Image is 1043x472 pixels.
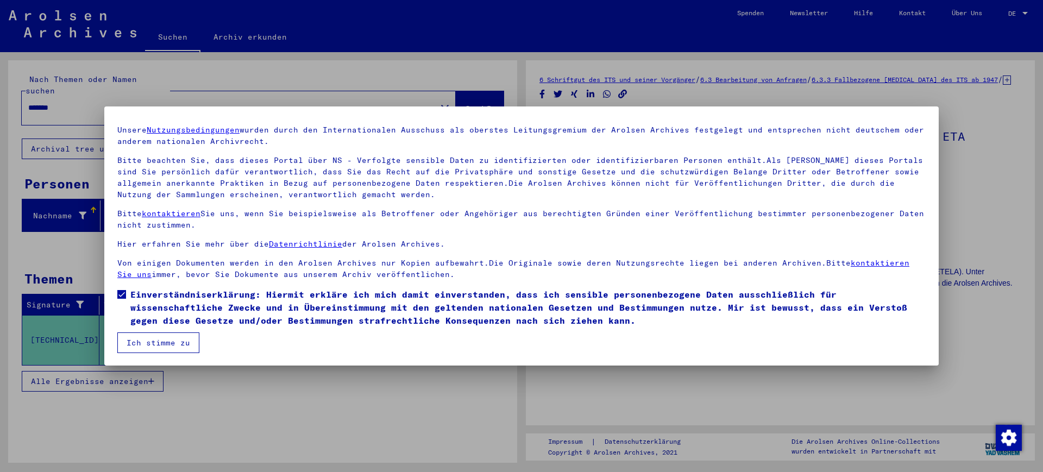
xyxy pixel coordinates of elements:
p: Bitte Sie uns, wenn Sie beispielsweise als Betroffener oder Angehöriger aus berechtigten Gründen ... [117,208,926,231]
div: Zustimmung ändern [995,424,1021,450]
button: Ich stimme zu [117,332,199,353]
p: Bitte beachten Sie, dass dieses Portal über NS - Verfolgte sensible Daten zu identifizierten oder... [117,155,926,200]
a: Nutzungsbedingungen [147,125,240,135]
img: Zustimmung ändern [996,425,1022,451]
span: Einverständniserklärung: Hiermit erkläre ich mich damit einverstanden, dass ich sensible personen... [130,288,926,327]
p: Von einigen Dokumenten werden in den Arolsen Archives nur Kopien aufbewahrt.Die Originale sowie d... [117,257,926,280]
p: Hier erfahren Sie mehr über die der Arolsen Archives. [117,238,926,250]
a: kontaktieren Sie uns [117,258,909,279]
p: Unsere wurden durch den Internationalen Ausschuss als oberstes Leitungsgremium der Arolsen Archiv... [117,124,926,147]
a: kontaktieren [142,209,200,218]
a: Datenrichtlinie [269,239,342,249]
